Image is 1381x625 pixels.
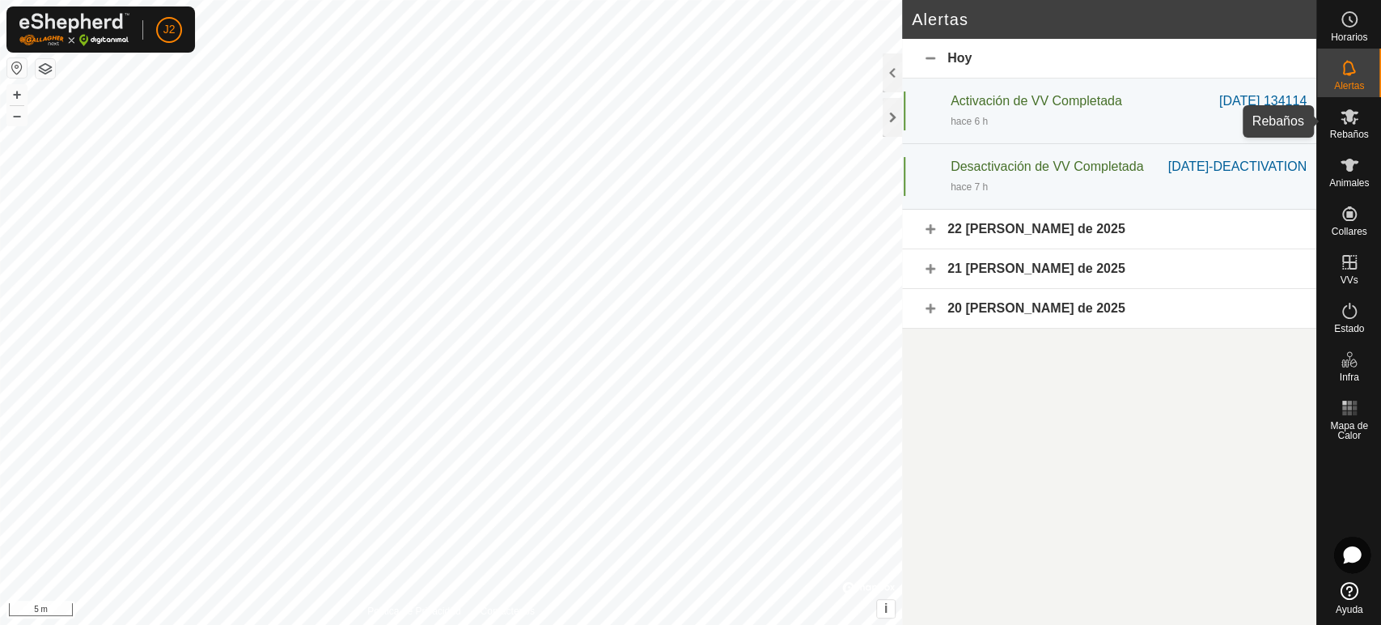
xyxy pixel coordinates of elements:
[1167,157,1307,176] div: [DATE]-DEACTIVATION
[884,602,887,615] span: i
[877,600,895,618] button: i
[1317,576,1381,621] a: Ayuda
[1340,275,1358,285] span: VVs
[912,10,1281,29] h2: Alertas
[951,180,988,194] div: hace 7 h
[951,94,1122,108] span: Activación de VV Completada
[951,159,1143,173] span: Desactivación de VV Completada
[1331,32,1367,42] span: Horarios
[1334,324,1364,334] span: Estado
[1339,372,1358,382] span: Infra
[1334,81,1364,91] span: Alertas
[1219,91,1307,111] div: [DATE] 134114
[1336,605,1363,614] span: Ayuda
[1329,130,1368,139] span: Rebaños
[951,114,988,129] div: hace 6 h
[7,106,27,125] button: –
[19,13,129,46] img: Logo Gallagher
[902,249,1316,289] div: 21 [PERSON_NAME] de 2025
[1329,178,1369,188] span: Animales
[163,21,176,38] span: J2
[902,39,1316,79] div: Hoy
[7,58,27,78] button: Restablecer Mapa
[480,604,534,619] a: Contáctenos
[1331,227,1366,236] span: Collares
[36,59,55,79] button: Capas del Mapa
[902,289,1316,329] div: 20 [PERSON_NAME] de 2025
[367,604,460,619] a: Política de Privacidad
[902,210,1316,249] div: 22 [PERSON_NAME] de 2025
[1321,421,1377,440] span: Mapa de Calor
[7,85,27,104] button: +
